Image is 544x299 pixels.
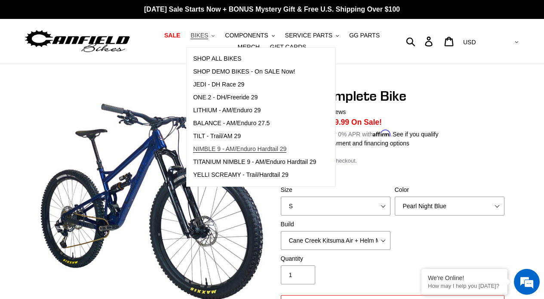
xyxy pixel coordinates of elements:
[193,145,286,153] span: NIMBLE 9 - AM/Enduro Hardtail 29
[186,30,219,41] button: BIKES
[193,133,241,140] span: TILT - Trail/AM 29
[193,107,261,114] span: LITHIUM - AM/Enduro 29
[187,78,323,91] a: JEDI - DH Race 29
[351,117,382,128] span: On Sale!
[58,48,157,59] div: Chat with us now
[270,43,307,51] span: GIFT CARDS
[9,47,22,60] div: Navigation go back
[221,30,279,41] button: COMPONENTS
[281,254,390,263] label: Quantity
[193,55,241,62] span: SHOP ALL BIKES
[191,32,208,39] span: BIKES
[50,93,119,180] span: We're online!
[238,43,260,51] span: MERCH
[187,65,323,78] a: SHOP DEMO BIKES - On SALE Now!
[193,94,258,101] span: ONE.2 - DH/Freeride 29
[281,30,343,41] button: SERVICE PARTS
[234,41,264,53] a: MERCH
[187,143,323,156] a: NIMBLE 9 - AM/Enduro Hardtail 29
[428,274,501,281] div: We're Online!
[279,88,507,104] h1: TILT - Complete Bike
[281,185,390,194] label: Size
[193,81,244,88] span: JEDI - DH Race 29
[187,52,323,65] a: SHOP ALL BIKES
[193,120,270,127] span: BALANCE - AM/Enduro 27.5
[428,283,501,289] p: How may I help you today?
[187,156,323,169] a: TITANIUM NIMBLE 9 - AM/Enduro Hardtail 29
[266,41,311,53] a: GIFT CARDS
[393,131,439,138] a: See if you qualify - Learn more about Affirm Financing (opens in modal)
[395,185,504,194] label: Color
[279,140,409,147] a: Learn more about payment and financing options
[225,32,268,39] span: COMPONENTS
[187,104,323,117] a: LITHIUM - AM/Enduro 29
[193,171,289,179] span: YELLI SCREAMY - Trail/Hardtail 29
[187,130,323,143] a: TILT - Trail/AM 29
[24,28,131,55] img: Canfield Bikes
[281,220,390,229] label: Build
[193,68,295,75] span: SHOP DEMO BIKES - On SALE Now!
[141,4,162,25] div: Minimize live chat window
[160,30,184,41] a: SALE
[279,128,439,139] p: Starting at /mo or 0% APR with .
[4,204,164,234] textarea: Type your message and hit 'Enter'
[187,91,323,104] a: ONE.2 - DH/Freeride 29
[373,129,391,137] span: Affirm
[187,117,323,130] a: BALANCE - AM/Enduro 27.5
[345,30,384,41] a: GG PARTS
[349,32,380,39] span: GG PARTS
[164,32,180,39] span: SALE
[279,157,507,165] div: calculated at checkout.
[193,158,316,166] span: TITANIUM NIMBLE 9 - AM/Enduro Hardtail 29
[187,169,323,182] a: YELLI SCREAMY - Trail/Hardtail 29
[285,32,332,39] span: SERVICE PARTS
[28,43,49,65] img: d_696896380_company_1647369064580_696896380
